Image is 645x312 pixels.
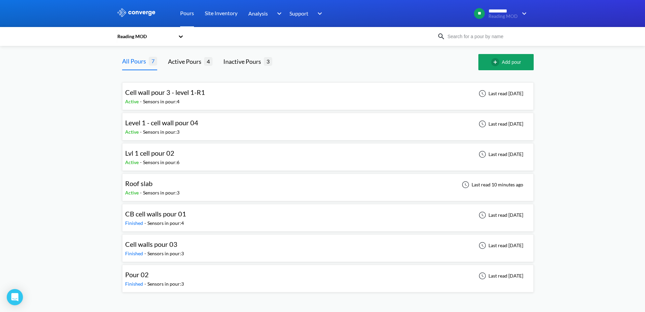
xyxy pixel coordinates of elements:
a: Pour 02Finished-Sensors in pour:3Last read [DATE] [122,272,534,278]
div: Sensors in pour: 3 [147,250,184,257]
span: Active [125,99,140,104]
img: downArrow.svg [313,9,324,18]
span: CB cell walls pour 01 [125,210,186,218]
div: Reading MOD [117,33,175,40]
span: - [144,220,147,226]
div: Active Pours [168,57,204,66]
span: Active [125,190,140,196]
span: Finished [125,281,144,287]
div: Sensors in pour: 3 [143,128,179,136]
a: Roof slabActive-Sensors in pour:3Last read 10 minutes ago [122,181,534,187]
button: Add pour [478,54,534,70]
div: Sensors in pour: 3 [143,189,179,197]
img: add-circle-outline.svg [491,58,502,66]
span: Roof slab [125,179,152,187]
div: Sensors in pour: 3 [147,280,184,288]
span: - [140,190,143,196]
div: Last read [DATE] [475,120,525,128]
div: Last read 10 minutes ago [458,181,525,189]
div: Inactive Pours [223,57,264,66]
a: Cell walls pour 03Finished-Sensors in pour:3Last read [DATE] [122,242,534,248]
span: - [140,159,143,165]
span: - [140,99,143,104]
a: CB cell walls pour 01Finished-Sensors in pour:4Last read [DATE] [122,212,534,217]
span: Lvl 1 cell pour 02 [125,149,174,157]
span: Level 1 - cell wall pour 04 [125,119,198,127]
div: Last read [DATE] [475,241,525,250]
a: Lvl 1 cell pour 02Active-Sensors in pour:6Last read [DATE] [122,151,534,157]
span: - [144,251,147,256]
img: downArrow.svg [273,9,283,18]
a: Cell wall pour 3 - level 1-R1Active-Sensors in pour:4Last read [DATE] [122,90,534,96]
img: downArrow.svg [517,9,528,18]
img: icon-search.svg [437,32,445,41]
span: Reading MOD [488,14,517,19]
span: 7 [149,57,157,65]
div: Last read [DATE] [475,150,525,158]
input: Search for a pour by name [445,33,527,40]
span: 3 [264,57,272,66]
span: - [140,129,143,135]
div: Last read [DATE] [475,211,525,219]
div: Sensors in pour: 4 [147,219,184,227]
div: Last read [DATE] [475,89,525,98]
div: Sensors in pour: 6 [143,159,179,166]
span: Pour 02 [125,270,149,279]
span: Cell walls pour 03 [125,240,177,248]
span: Support [289,9,308,18]
div: All Pours [122,56,149,66]
span: Active [125,129,140,135]
span: Active [125,159,140,165]
span: 4 [204,57,213,66]
span: Finished [125,220,144,226]
div: Open Intercom Messenger [7,289,23,305]
div: Sensors in pour: 4 [143,98,179,105]
span: - [144,281,147,287]
span: Cell wall pour 3 - level 1-R1 [125,88,205,96]
a: Level 1 - cell wall pour 04Active-Sensors in pour:3Last read [DATE] [122,121,534,126]
div: Last read [DATE] [475,272,525,280]
span: Analysis [248,9,268,18]
span: Finished [125,251,144,256]
img: logo_ewhite.svg [117,8,156,17]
